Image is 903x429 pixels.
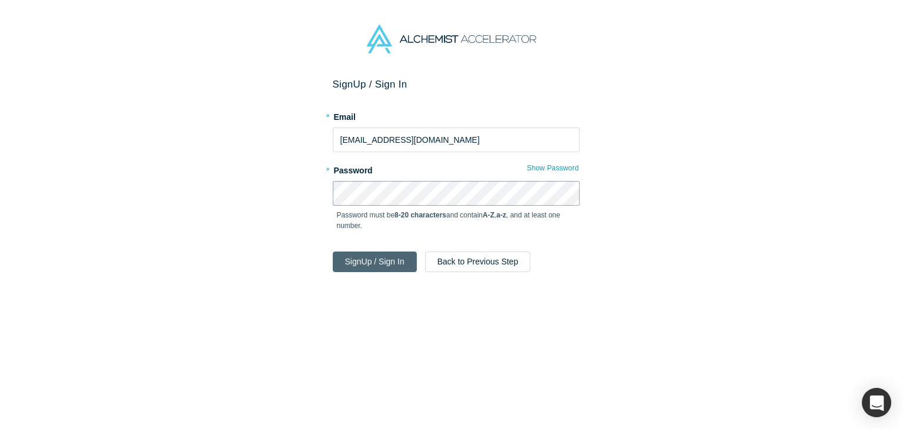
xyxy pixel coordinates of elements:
strong: A-Z [483,211,494,219]
strong: a-z [496,211,506,219]
p: Password must be and contain , , and at least one number. [337,210,576,231]
button: Show Password [526,160,579,176]
button: SignUp / Sign In [333,252,417,272]
label: Password [333,160,580,177]
img: Alchemist Accelerator Logo [367,25,536,53]
h2: Sign Up / Sign In [333,78,580,91]
button: Back to Previous Step [425,252,531,272]
label: Email [333,107,580,123]
strong: 8-20 characters [394,211,446,219]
